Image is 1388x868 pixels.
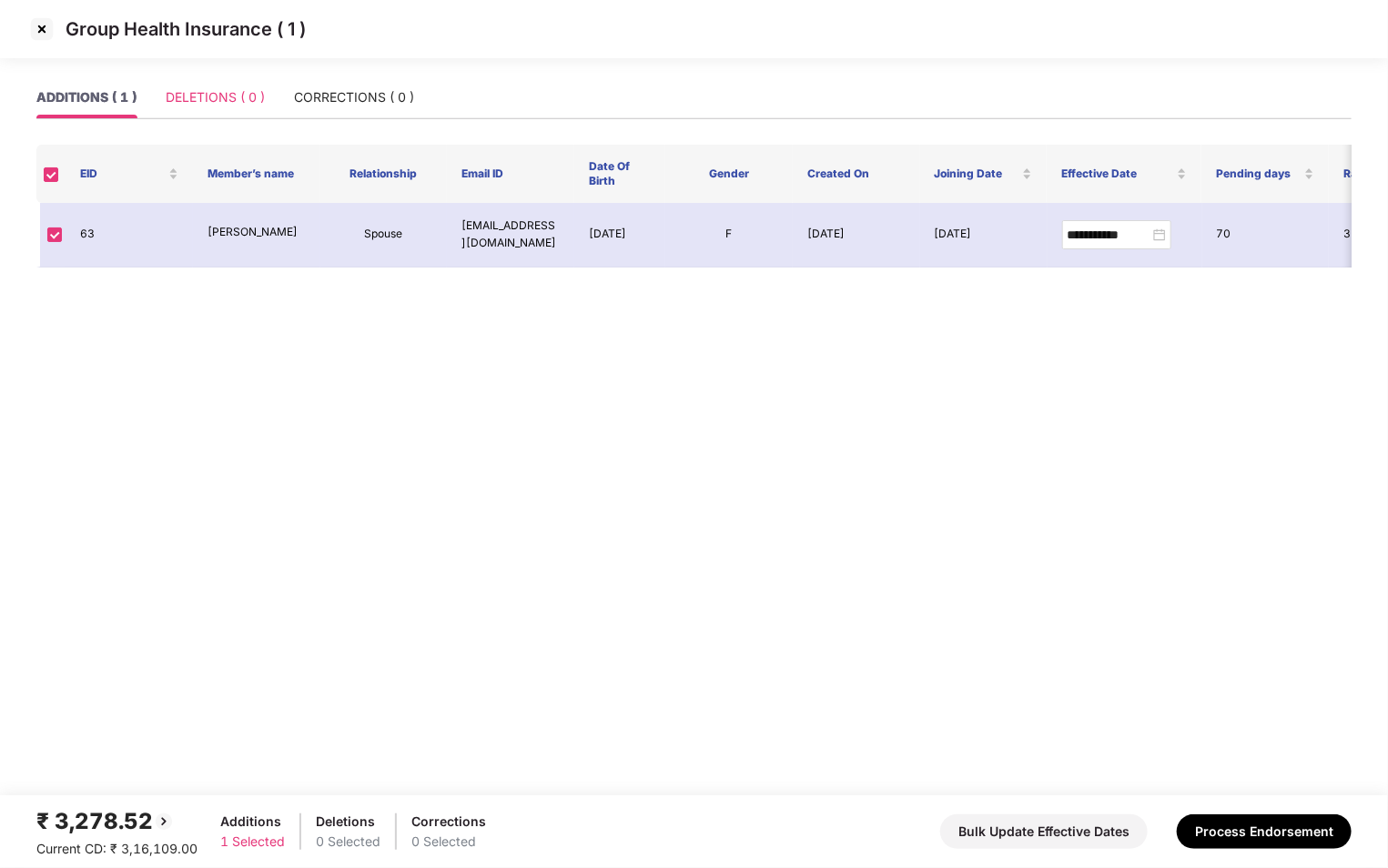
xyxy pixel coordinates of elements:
[411,812,486,832] div: Corrections
[1047,145,1201,203] th: Effective Date
[574,203,665,267] td: [DATE]
[66,203,193,267] td: 63
[294,87,414,107] div: CORRECTIONS ( 0 )
[320,203,448,267] td: Spouse
[153,811,175,833] img: svg+xml;base64,PHN2ZyBpZD0iQmFjay0yMHgyMCIgeG1sbnM9Imh0dHA6Ly93d3cudzMub3JnLzIwMDAvc3ZnIiB3aWR0aD...
[920,203,1048,267] td: [DATE]
[80,167,165,181] span: EID
[1201,145,1329,203] th: Pending days
[793,145,920,203] th: Created On
[1202,203,1330,267] td: 70
[208,224,306,241] p: [PERSON_NAME]
[447,145,574,203] th: Email ID
[36,841,198,856] span: Current CD: ₹ 3,16,109.00
[574,145,665,203] th: Date Of Birth
[316,812,380,832] div: Deletions
[66,145,193,203] th: EID
[1177,814,1352,849] button: Process Endorsement
[447,203,574,267] td: [EMAIL_ADDRESS][DOMAIN_NAME]
[935,167,1019,181] span: Joining Date
[940,814,1148,849] button: Bulk Update Effective Dates
[320,145,448,203] th: Relationship
[27,15,56,44] img: svg+xml;base64,PHN2ZyBpZD0iQ3Jvc3MtMzJ4MzIiIHhtbG5zPSJodHRwOi8vd3d3LnczLm9yZy8yMDAwL3N2ZyIgd2lkdG...
[220,832,285,852] div: 1 Selected
[36,87,137,107] div: ADDITIONS ( 1 )
[36,804,198,839] div: ₹ 3,278.52
[411,832,486,852] div: 0 Selected
[793,203,920,267] td: [DATE]
[665,145,793,203] th: Gender
[1216,167,1301,181] span: Pending days
[920,145,1048,203] th: Joining Date
[166,87,265,107] div: DELETIONS ( 0 )
[193,145,320,203] th: Member’s name
[66,18,306,40] p: Group Health Insurance ( 1 )
[1061,167,1173,181] span: Effective Date
[316,832,380,852] div: 0 Selected
[665,203,793,267] td: F
[220,812,285,832] div: Additions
